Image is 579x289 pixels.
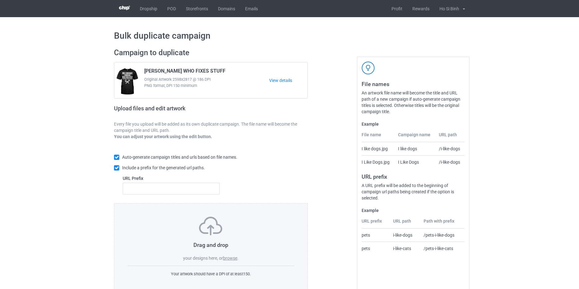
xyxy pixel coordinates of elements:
[223,256,237,261] label: browse
[114,134,212,139] b: You can adjust your artwork using the edit button.
[119,6,130,10] img: 3d383065fc803cdd16c62507c020ddf8.png
[390,218,420,229] th: URL path
[114,48,308,58] h2: Campaign to duplicate
[114,121,308,133] p: Every file you upload will be added as its own duplicate campaign. The file name will become the ...
[395,142,436,155] td: I like dogs
[127,241,294,248] h3: Drag and drop
[362,218,390,229] th: URL prefix
[199,217,222,235] img: svg+xml;base64,PD94bWwgdmVyc2lvbj0iMS4wIiBlbmNvZGluZz0iVVRGLTgiPz4KPHN2ZyB3aWR0aD0iNzVweCIgaGVpZ2...
[114,105,230,117] h2: Upload files and edit artwork
[420,218,465,229] th: Path with prefix
[171,272,251,276] span: Your artwork should have a DPI of at least 150 .
[362,182,465,201] div: A URL prefix will be added to the beginning of campaign url paths being created if the option is ...
[122,165,205,170] span: Include a prefix for the generated url paths.
[144,68,225,76] span: [PERSON_NAME] WHO FIXES STUFF
[362,142,394,155] td: I like dogs.jpg
[435,132,465,142] th: URL path
[362,61,375,75] img: svg+xml;base64,PD94bWwgdmVyc2lvbj0iMS4wIiBlbmNvZGluZz0iVVRGLTgiPz4KPHN2ZyB3aWR0aD0iNDJweCIgaGVpZ2...
[114,30,465,41] h1: Bulk duplicate campaign
[362,80,465,88] h3: File names
[144,76,269,83] span: Original Artwork 2598x2817 @ 186 DPI
[144,83,269,89] span: PNG format, DPI 150 minimum
[435,155,465,169] td: /i-like-dogs
[395,155,436,169] td: I Like Dogs
[362,90,465,115] div: An artwork file name will become the title and URL path of a new campaign if auto-generate campai...
[390,242,420,255] td: i-like-cats
[362,242,390,255] td: pets
[435,142,465,155] td: /i-like-dogs
[390,229,420,242] td: i-like-dogs
[362,173,465,180] h3: URL prefix
[420,229,465,242] td: /pets-i-like-dogs
[362,121,465,127] label: Example
[362,132,394,142] th: File name
[269,77,307,84] a: View details
[395,132,436,142] th: Campaign name
[122,155,237,160] span: Auto-generate campaign titles and urls based on file names.
[362,229,390,242] td: pets
[183,256,223,261] span: your designs here, or
[237,256,239,261] span: .
[362,155,394,169] td: I Like Dogs.jpg
[420,242,465,255] td: /pets-i-like-cats
[123,175,220,181] label: URL Prefix
[434,1,459,17] div: Ho Si Binh
[362,207,465,214] label: Example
